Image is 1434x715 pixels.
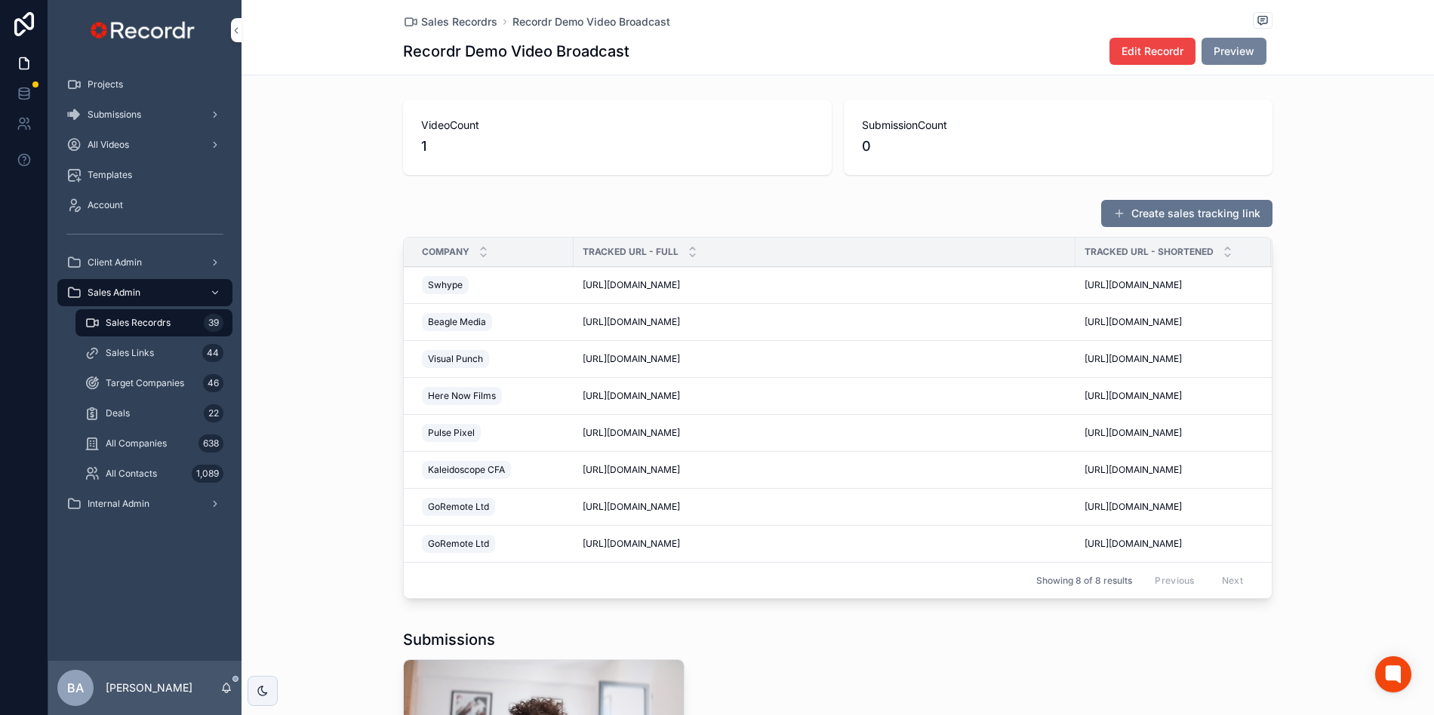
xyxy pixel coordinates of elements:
span: BA [67,679,84,697]
button: Create sales tracking link [1101,200,1272,227]
a: Beagle Media [422,310,565,334]
a: [URL][DOMAIN_NAME] [1085,353,1262,365]
span: Internal Admin [88,498,149,510]
a: Deals22 [75,400,232,427]
span: Client Admin [88,256,142,269]
span: [URL][DOMAIN_NAME] [583,279,680,291]
span: Showing 8 of 8 results [1036,575,1132,587]
h1: Submissions [403,629,495,650]
span: All Videos [88,139,129,151]
span: All Contacts [106,468,157,480]
span: [URL][DOMAIN_NAME] [1085,464,1182,476]
span: [URL][DOMAIN_NAME] [1085,316,1182,328]
span: Submissions [88,109,141,121]
span: VideoCount [421,118,814,133]
span: Company [422,246,469,258]
a: Sales Admin [57,279,232,306]
span: [URL][DOMAIN_NAME] [583,427,680,439]
span: Swhype [428,279,463,291]
span: [URL][DOMAIN_NAME] [583,538,680,550]
div: scrollable content [48,60,242,537]
button: Preview [1202,38,1266,65]
a: [URL][DOMAIN_NAME] [1085,464,1262,476]
span: [URL][DOMAIN_NAME] [583,464,680,476]
span: Here Now Films [428,390,496,402]
span: GoRemote Ltd [428,538,489,550]
a: All Videos [57,131,232,158]
a: [URL][DOMAIN_NAME] [583,390,1066,402]
span: Sales Admin [88,287,140,299]
span: [URL][DOMAIN_NAME] [1085,538,1182,550]
span: GoRemote Ltd [428,501,489,513]
div: 46 [203,374,223,392]
span: [URL][DOMAIN_NAME] [583,316,680,328]
span: Tracked URL - shortened [1085,246,1214,258]
p: [PERSON_NAME] [106,680,192,695]
span: [URL][DOMAIN_NAME] [1085,501,1182,513]
span: Sales Links [106,347,154,359]
span: SubmissionCount [862,118,1254,133]
button: Edit Recordr [1109,38,1196,65]
span: Tracked URL - full [583,246,679,258]
div: 44 [202,344,223,362]
div: 1,089 [192,465,223,483]
span: [URL][DOMAIN_NAME] [1085,390,1182,402]
a: Pulse Pixel [422,421,565,445]
a: All Companies638 [75,430,232,457]
a: [URL][DOMAIN_NAME] [1085,316,1262,328]
a: [URL][DOMAIN_NAME] [583,538,1066,550]
img: App logo [87,18,202,42]
div: 22 [204,404,223,422]
span: [URL][DOMAIN_NAME] [583,353,680,365]
a: Recordr Demo Video Broadcast [512,14,670,29]
a: [URL][DOMAIN_NAME] [583,353,1066,365]
span: Sales Recordrs [106,317,171,329]
a: [URL][DOMAIN_NAME] [583,464,1066,476]
div: 39 [204,314,223,332]
a: Projects [57,71,232,98]
span: Kaleidoscope CFA [428,464,505,476]
a: [URL][DOMAIN_NAME] [1085,501,1262,513]
span: Edit Recordr [1122,44,1183,59]
span: Templates [88,169,132,181]
span: 1 [421,136,814,157]
span: Target Companies [106,377,184,389]
span: Deals [106,407,130,419]
a: GoRemote Ltd [422,532,565,556]
a: [URL][DOMAIN_NAME] [583,427,1066,439]
a: Sales Links44 [75,339,232,367]
a: Visual Punch [422,347,565,371]
a: Kaleidoscope CFA [422,458,565,482]
a: Templates [57,161,232,189]
span: Projects [88,78,123,91]
a: Sales Recordrs [403,14,497,29]
a: Internal Admin [57,490,232,517]
a: All Contacts1,089 [75,460,232,487]
a: [URL][DOMAIN_NAME] [583,501,1066,513]
a: [URL][DOMAIN_NAME] [1085,538,1262,550]
a: [URL][DOMAIN_NAME] [1085,279,1262,291]
span: Account [88,199,123,211]
a: Sales Recordrs39 [75,309,232,336]
a: [URL][DOMAIN_NAME] [1085,390,1262,402]
span: Pulse Pixel [428,427,475,439]
h1: Recordr Demo Video Broadcast [403,41,629,62]
a: Here Now Films [422,384,565,408]
a: Submissions [57,101,232,128]
a: GoRemote Ltd [422,495,565,519]
span: [URL][DOMAIN_NAME] [1085,353,1182,365]
a: [URL][DOMAIN_NAME] [583,316,1066,328]
span: 0 [862,136,1254,157]
span: Sales Recordrs [421,14,497,29]
span: Preview [1214,44,1254,59]
span: [URL][DOMAIN_NAME] [583,390,680,402]
a: Swhype [422,273,565,297]
a: Account [57,192,232,219]
span: Visual Punch [428,353,483,365]
span: All Companies [106,437,167,450]
div: 638 [198,434,223,453]
span: [URL][DOMAIN_NAME] [583,501,680,513]
a: Target Companies46 [75,370,232,397]
span: [URL][DOMAIN_NAME] [1085,427,1182,439]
